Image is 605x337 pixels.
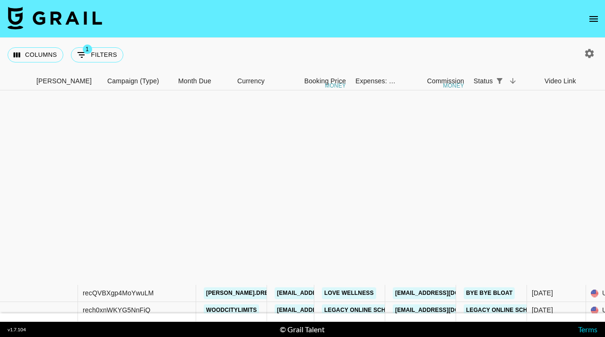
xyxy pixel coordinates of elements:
[204,304,259,316] a: woodcitylimits
[8,47,63,62] button: Select columns
[322,304,400,316] a: Legacy Online School
[493,74,506,88] button: Show filters
[204,287,276,299] a: [PERSON_NAME].drew
[275,287,429,299] a: [EMAIL_ADDRESS][PERSON_NAME][DOMAIN_NAME]
[304,72,346,90] div: Booking Price
[464,304,600,316] a: Legacy Online School x woodcitylimits
[325,83,346,89] div: money
[493,74,506,88] div: 1 active filter
[36,72,92,90] div: [PERSON_NAME]
[506,74,519,88] button: Sort
[71,47,123,62] button: Show filters
[464,287,515,299] a: Bye Bye Bloat
[83,288,154,298] div: recQVBXgp4MoYwuLM
[469,72,540,90] div: Status
[280,325,325,334] div: © Grail Talent
[83,305,150,315] div: rech0xnWKYG5NnFiQ
[83,44,92,54] span: 1
[107,72,159,90] div: Campaign (Type)
[443,83,464,89] div: money
[275,304,429,316] a: [EMAIL_ADDRESS][PERSON_NAME][DOMAIN_NAME]
[427,72,464,90] div: Commission
[233,72,280,90] div: Currency
[351,72,398,90] div: Expenses: Remove Commission?
[32,72,103,90] div: Booker
[474,72,493,90] div: Status
[355,72,396,90] div: Expenses: Remove Commission?
[578,325,597,334] a: Terms
[322,287,376,299] a: Love Wellness
[544,72,576,90] div: Video Link
[173,72,233,90] div: Month Due
[393,304,499,316] a: [EMAIL_ADDRESS][DOMAIN_NAME]
[8,327,26,333] div: v 1.7.104
[532,288,553,298] div: Sep '25
[178,72,211,90] div: Month Due
[103,72,173,90] div: Campaign (Type)
[532,305,553,315] div: Sep '25
[584,9,603,28] button: open drawer
[8,7,102,29] img: Grail Talent
[393,287,499,299] a: [EMAIL_ADDRESS][DOMAIN_NAME]
[237,72,265,90] div: Currency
